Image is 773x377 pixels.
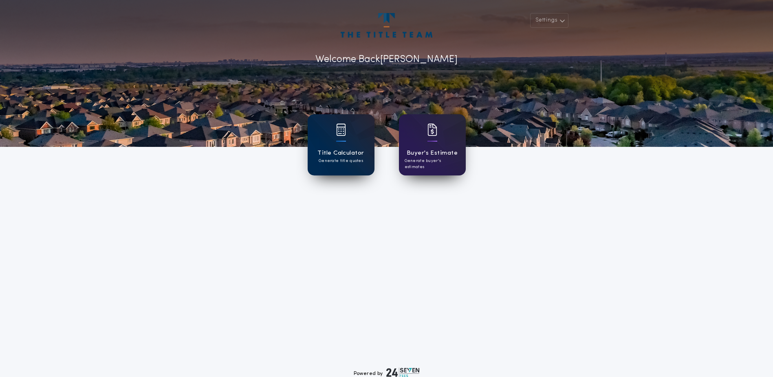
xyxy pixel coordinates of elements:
[407,149,458,158] h1: Buyer's Estimate
[427,124,437,136] img: card icon
[319,158,363,164] p: Generate title quotes
[317,149,364,158] h1: Title Calculator
[336,124,346,136] img: card icon
[308,114,374,175] a: card iconTitle CalculatorGenerate title quotes
[405,158,460,170] p: Generate buyer's estimates
[341,13,432,38] img: account-logo
[399,114,466,175] a: card iconBuyer's EstimateGenerate buyer's estimates
[530,13,568,28] button: Settings
[315,52,458,67] p: Welcome Back [PERSON_NAME]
